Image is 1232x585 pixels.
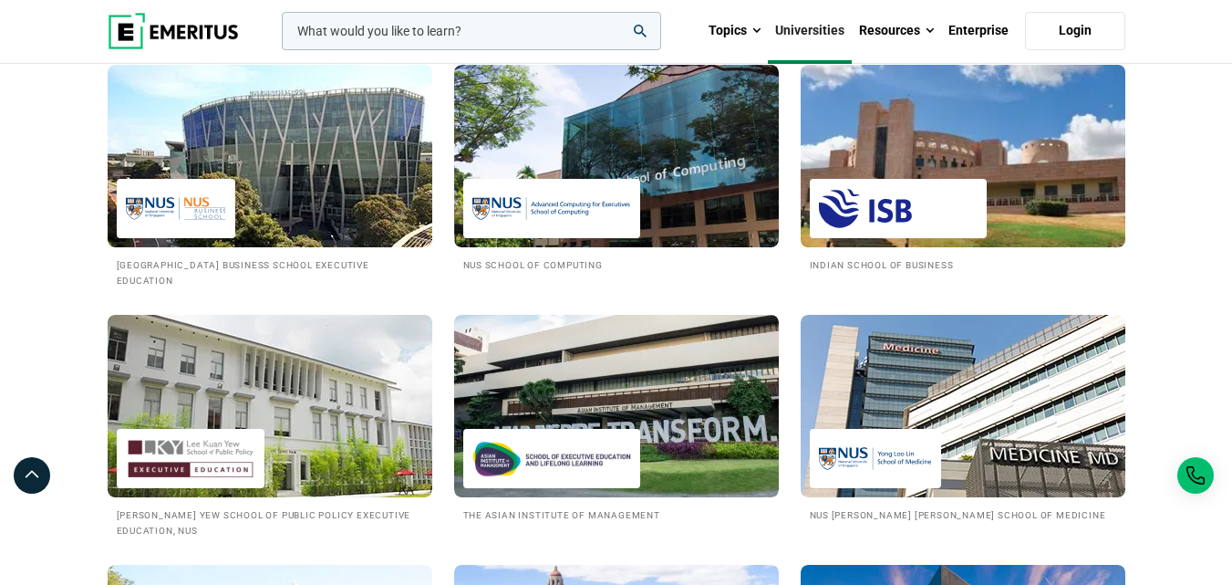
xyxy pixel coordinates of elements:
a: Universities We Work With NUS Yong Loo Lin School of Medicine NUS [PERSON_NAME] [PERSON_NAME] Sch... [801,315,1125,522]
img: Universities We Work With [454,315,779,497]
img: Indian School of Business [819,188,978,229]
h2: [PERSON_NAME] Yew School of Public Policy Executive Education, NUS [117,507,423,538]
a: Universities We Work With NUS School of Computing NUS School of Computing [454,65,779,272]
a: Universities We Work With Lee Kuan Yew School of Public Policy Executive Education, NUS [PERSON_N... [108,315,432,538]
img: Asian Institute of Management [472,438,631,479]
a: Login [1025,12,1125,50]
a: Universities We Work With Indian School of Business Indian School of Business [801,65,1125,272]
h2: NUS School of Computing [463,256,770,272]
img: Lee Kuan Yew School of Public Policy Executive Education, NUS [126,438,255,479]
img: NUS Yong Loo Lin School of Medicine [819,438,932,479]
img: Universities We Work With [801,315,1125,497]
img: Universities We Work With [108,65,432,247]
img: Universities We Work With [784,56,1142,256]
h2: The Asian Institute of Management [463,507,770,522]
a: Universities We Work With Asian Institute of Management The Asian Institute of Management [454,315,779,522]
img: NUS School of Computing [472,188,631,229]
h2: Indian School of Business [810,256,1116,272]
img: Universities We Work With [454,65,779,247]
img: National University of Singapore Business School Executive Education [126,188,226,229]
h2: [GEOGRAPHIC_DATA] Business School Executive Education [117,256,423,287]
img: Universities We Work With [108,315,432,497]
a: Universities We Work With National University of Singapore Business School Executive Education [G... [108,65,432,287]
input: woocommerce-product-search-field-0 [282,12,661,50]
h2: NUS [PERSON_NAME] [PERSON_NAME] School of Medicine [810,507,1116,522]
